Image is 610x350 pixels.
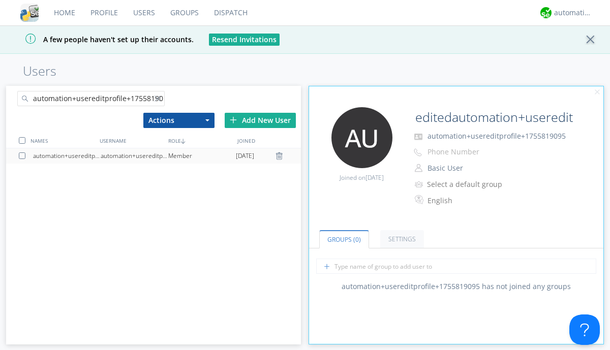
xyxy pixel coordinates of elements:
[8,35,194,44] span: A few people haven't set up their accounts.
[236,148,254,164] span: [DATE]
[28,133,97,148] div: NAMES
[225,113,296,128] div: Add New User
[365,173,384,182] span: [DATE]
[428,196,512,206] div: English
[415,177,424,191] img: icon-alert-users-thin-outline.svg
[316,259,596,274] input: Type name of group to add user to
[569,314,600,345] iframe: Toggle Customer Support
[209,34,280,46] button: Resend Invitations
[554,8,592,18] div: automation+atlas
[143,113,215,128] button: Actions
[168,148,236,164] div: Member
[415,194,425,206] img: In groups with Translation enabled, this user's messages will be automatically translated to and ...
[331,107,392,168] img: 373638.png
[230,116,237,123] img: plus.svg
[428,131,566,141] span: automation+usereditprofile+1755819095
[380,230,424,248] a: Settings
[33,148,101,164] div: automation+usereditprofile+1755819095
[6,148,301,164] a: automation+usereditprofile+1755819095automation+usereditprofile+1755819095Member[DATE]
[414,148,422,156] img: phone-outline.svg
[20,4,39,22] img: cddb5a64eb264b2086981ab96f4c1ba7
[411,107,575,128] input: Name
[17,91,165,106] input: Search users
[594,89,601,96] img: cancel.svg
[424,161,526,175] button: Basic User
[309,281,604,292] div: automation+usereditprofile+1755819095 has not joined any groups
[166,133,234,148] div: ROLE
[319,230,369,248] a: Groups (0)
[97,133,166,148] div: USERNAME
[101,148,168,164] div: automation+usereditprofile+1755819095
[340,173,384,182] span: Joined on
[540,7,552,18] img: d2d01cd9b4174d08988066c6d424eccd
[427,179,512,189] div: Select a default group
[235,133,303,148] div: JOINED
[415,164,422,172] img: person-outline.svg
